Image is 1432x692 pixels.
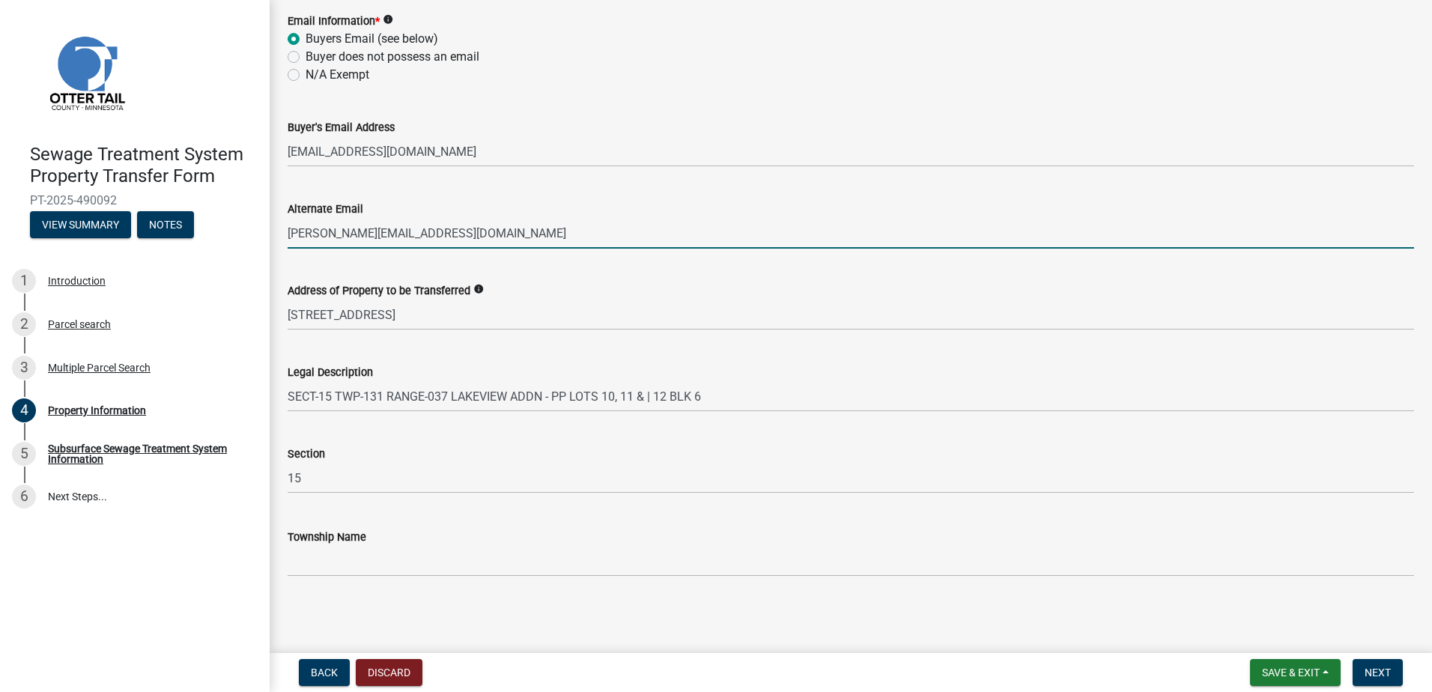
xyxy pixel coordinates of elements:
[299,659,350,686] button: Back
[12,398,36,422] div: 4
[12,312,36,336] div: 2
[48,362,151,373] div: Multiple Parcel Search
[30,16,142,128] img: Otter Tail County, Minnesota
[288,204,363,215] label: Alternate Email
[288,123,395,133] label: Buyer's Email Address
[306,66,369,84] label: N/A Exempt
[1250,659,1341,686] button: Save & Exit
[288,368,373,378] label: Legal Description
[383,14,393,25] i: info
[12,356,36,380] div: 3
[12,442,36,466] div: 5
[288,286,470,297] label: Address of Property to be Transferred
[1365,667,1391,679] span: Next
[288,16,380,27] label: Email Information
[12,269,36,293] div: 1
[48,319,111,330] div: Parcel search
[137,211,194,238] button: Notes
[30,211,131,238] button: View Summary
[48,276,106,286] div: Introduction
[137,219,194,231] wm-modal-confirm: Notes
[12,485,36,509] div: 6
[30,144,258,187] h4: Sewage Treatment System Property Transfer Form
[473,284,484,294] i: info
[311,667,338,679] span: Back
[48,443,246,464] div: Subsurface Sewage Treatment System Information
[356,659,422,686] button: Discard
[1262,667,1320,679] span: Save & Exit
[1353,659,1403,686] button: Next
[288,449,325,460] label: Section
[306,30,438,48] label: Buyers Email (see below)
[306,48,479,66] label: Buyer does not possess an email
[30,219,131,231] wm-modal-confirm: Summary
[48,405,146,416] div: Property Information
[30,193,240,207] span: PT-2025-490092
[288,532,366,543] label: Township Name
